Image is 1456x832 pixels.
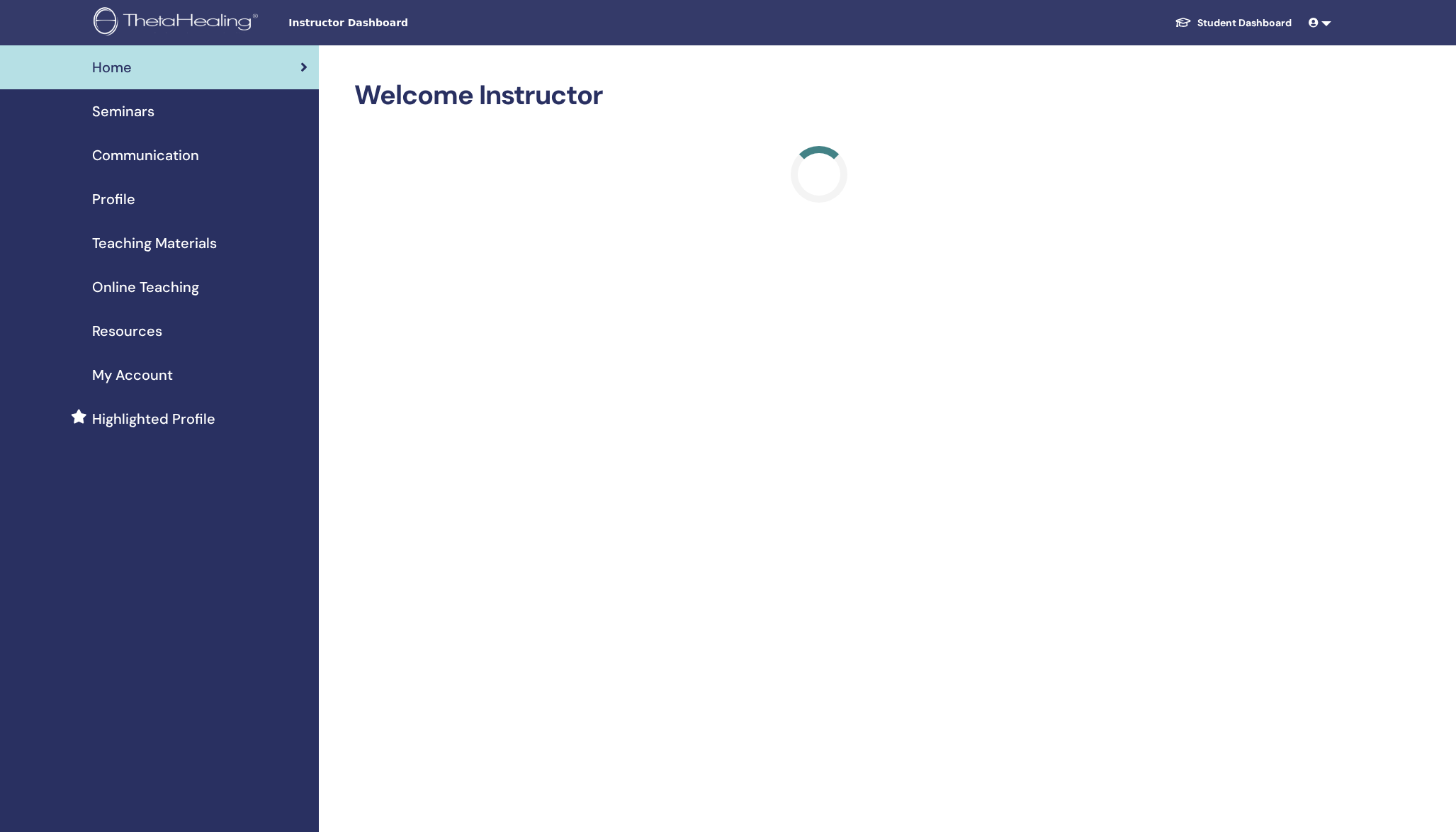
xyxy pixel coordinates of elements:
[1175,16,1192,28] img: graduation-cap-white.svg
[92,57,132,78] span: Home
[288,16,501,30] span: Instructor Dashboard
[1163,10,1303,36] a: Student Dashboard
[92,189,135,210] span: Profile
[92,408,215,429] span: Highlighted Profile
[92,145,199,166] span: Communication
[92,276,199,298] span: Online Teaching
[92,320,162,342] span: Resources
[92,232,217,254] span: Teaching Materials
[92,101,154,122] span: Seminars
[92,364,173,386] span: My Account
[1197,16,1292,29] font: Student Dashboard
[94,7,263,39] img: logo.png
[354,79,1283,112] h2: Welcome Instructor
